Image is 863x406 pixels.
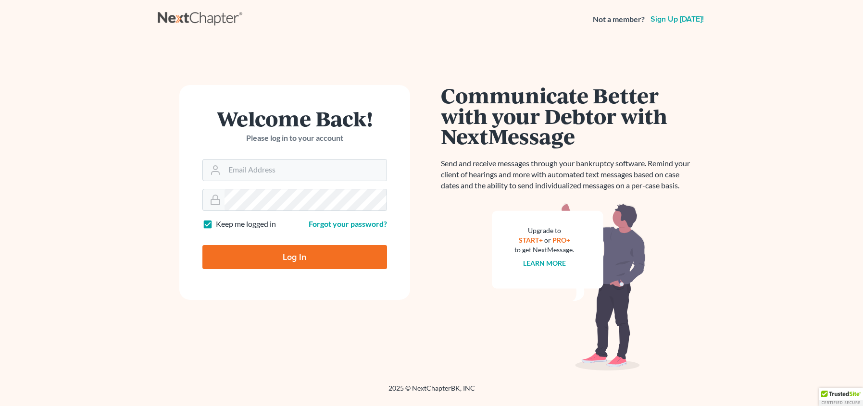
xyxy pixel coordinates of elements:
img: nextmessage_bg-59042aed3d76b12b5cd301f8e5b87938c9018125f34e5fa2b7a6b67550977c72.svg [492,203,646,371]
div: to get NextMessage. [515,245,575,255]
div: 2025 © NextChapterBK, INC [158,383,706,401]
a: PRO+ [552,236,570,244]
span: or [544,236,551,244]
a: Learn more [523,259,566,267]
label: Keep me logged in [216,219,276,230]
strong: Not a member? [593,14,645,25]
h1: Communicate Better with your Debtor with NextMessage [441,85,696,147]
h1: Welcome Back! [202,108,387,129]
input: Email Address [225,160,387,181]
input: Log In [202,245,387,269]
p: Please log in to your account [202,133,387,144]
a: Sign up [DATE]! [649,15,706,23]
div: TrustedSite Certified [819,388,863,406]
p: Send and receive messages through your bankruptcy software. Remind your client of hearings and mo... [441,158,696,191]
a: START+ [519,236,543,244]
a: Forgot your password? [309,219,387,228]
div: Upgrade to [515,226,575,235]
